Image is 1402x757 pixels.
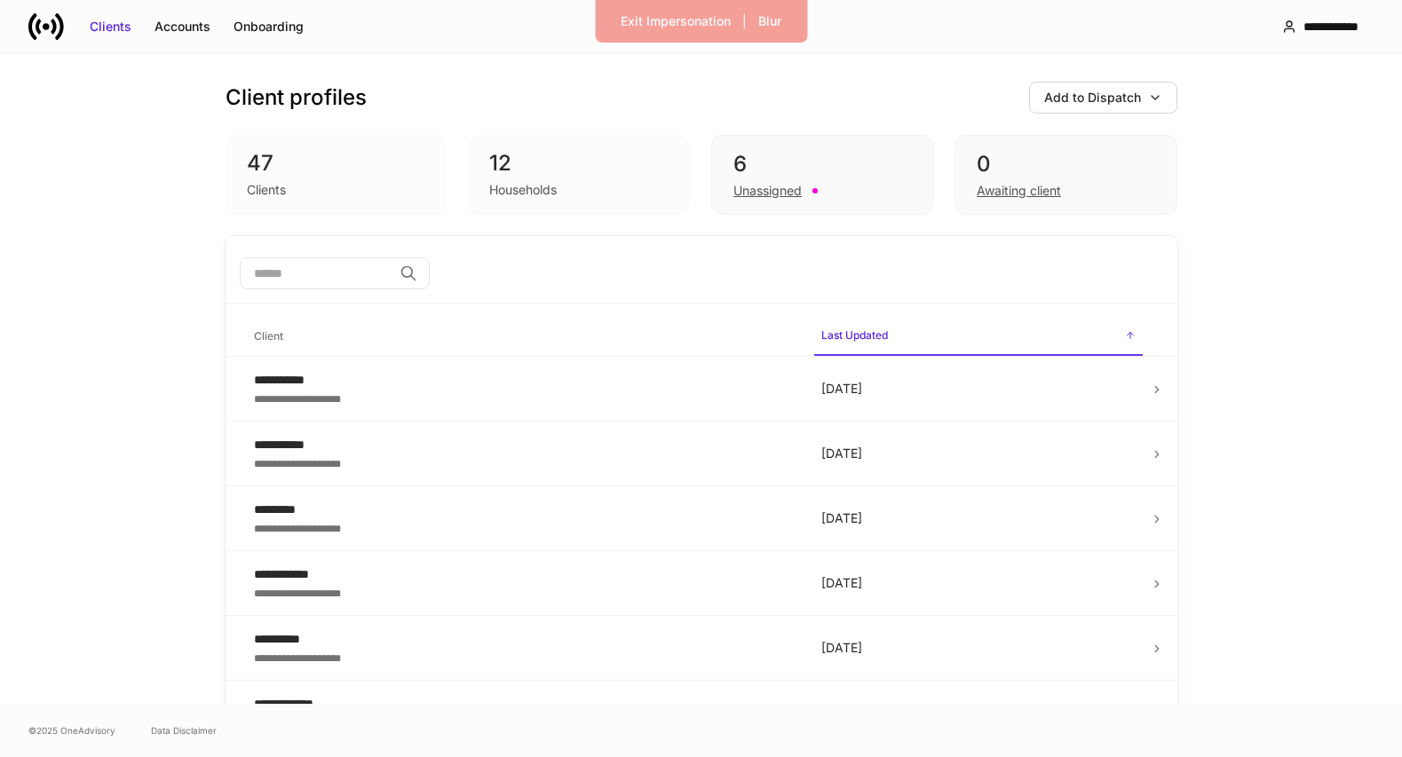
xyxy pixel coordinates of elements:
[28,723,115,737] span: © 2025 OneAdvisory
[747,7,793,35] button: Blur
[977,150,1154,178] div: 0
[247,149,426,177] div: 47
[247,181,286,199] div: Clients
[254,327,283,344] h6: Client
[621,12,731,30] div: Exit Impersonation
[821,445,1136,462] p: [DATE]
[609,7,742,35] button: Exit Impersonation
[90,18,131,35] div: Clients
[814,318,1143,356] span: Last Updated
[821,639,1136,657] p: [DATE]
[954,135,1176,215] div: 0Awaiting client
[78,12,143,41] button: Clients
[821,509,1136,527] p: [DATE]
[1029,82,1177,114] button: Add to Dispatch
[226,83,367,112] h3: Client profiles
[821,327,888,343] h6: Last Updated
[154,18,210,35] div: Accounts
[247,319,800,355] span: Client
[151,723,217,737] a: Data Disclaimer
[758,12,781,30] div: Blur
[977,182,1061,200] div: Awaiting client
[821,380,1136,398] p: [DATE]
[821,574,1136,592] p: [DATE]
[733,150,911,178] div: 6
[143,12,222,41] button: Accounts
[489,149,669,177] div: 12
[234,18,304,35] div: Onboarding
[733,182,802,200] div: Unassigned
[489,181,557,199] div: Households
[222,12,315,41] button: Onboarding
[711,135,933,215] div: 6Unassigned
[1044,89,1141,106] div: Add to Dispatch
